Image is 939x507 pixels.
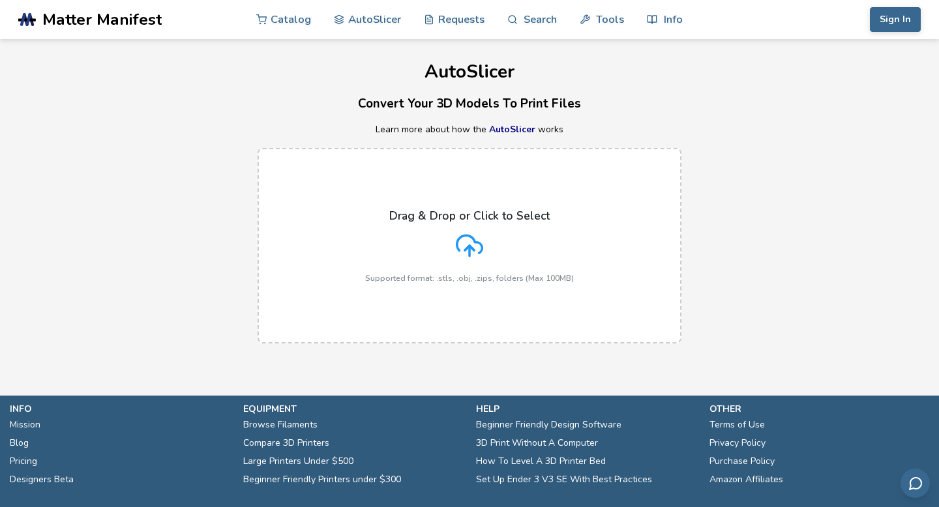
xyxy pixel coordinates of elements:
[709,402,930,416] p: other
[243,471,401,489] a: Beginner Friendly Printers under $300
[10,434,29,452] a: Blog
[476,416,621,434] a: Beginner Friendly Design Software
[10,416,40,434] a: Mission
[243,434,329,452] a: Compare 3D Printers
[243,416,318,434] a: Browse Filaments
[389,209,550,222] p: Drag & Drop or Click to Select
[901,469,930,498] button: Send feedback via email
[489,123,535,136] a: AutoSlicer
[709,452,775,471] a: Purchase Policy
[10,471,74,489] a: Designers Beta
[476,452,606,471] a: How To Level A 3D Printer Bed
[243,402,464,416] p: equipment
[476,471,652,489] a: Set Up Ender 3 V3 SE With Best Practices
[42,10,162,29] span: Matter Manifest
[365,274,574,283] p: Supported format: .stls, .obj, .zips, folders (Max 100MB)
[243,452,353,471] a: Large Printers Under $500
[870,7,921,32] button: Sign In
[709,416,765,434] a: Terms of Use
[10,452,37,471] a: Pricing
[476,402,696,416] p: help
[10,402,230,416] p: info
[709,471,783,489] a: Amazon Affiliates
[476,434,598,452] a: 3D Print Without A Computer
[709,434,766,452] a: Privacy Policy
